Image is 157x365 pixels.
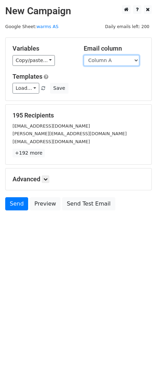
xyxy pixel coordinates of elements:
[62,197,115,210] a: Send Test Email
[13,149,45,157] a: +192 more
[13,83,39,94] a: Load...
[102,23,152,31] span: Daily emails left: 200
[13,175,144,183] h5: Advanced
[13,73,42,80] a: Templates
[36,24,58,29] a: warms AS
[13,55,55,66] a: Copy/paste...
[5,24,58,29] small: Google Sheet:
[30,197,60,210] a: Preview
[5,5,152,17] h2: New Campaign
[102,24,152,29] a: Daily emails left: 200
[13,131,127,136] small: [PERSON_NAME][EMAIL_ADDRESS][DOMAIN_NAME]
[122,332,157,365] iframe: Chat Widget
[13,139,90,144] small: [EMAIL_ADDRESS][DOMAIN_NAME]
[13,45,73,52] h5: Variables
[13,112,144,119] h5: 195 Recipients
[5,197,28,210] a: Send
[13,123,90,129] small: [EMAIL_ADDRESS][DOMAIN_NAME]
[84,45,144,52] h5: Email column
[50,83,68,94] button: Save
